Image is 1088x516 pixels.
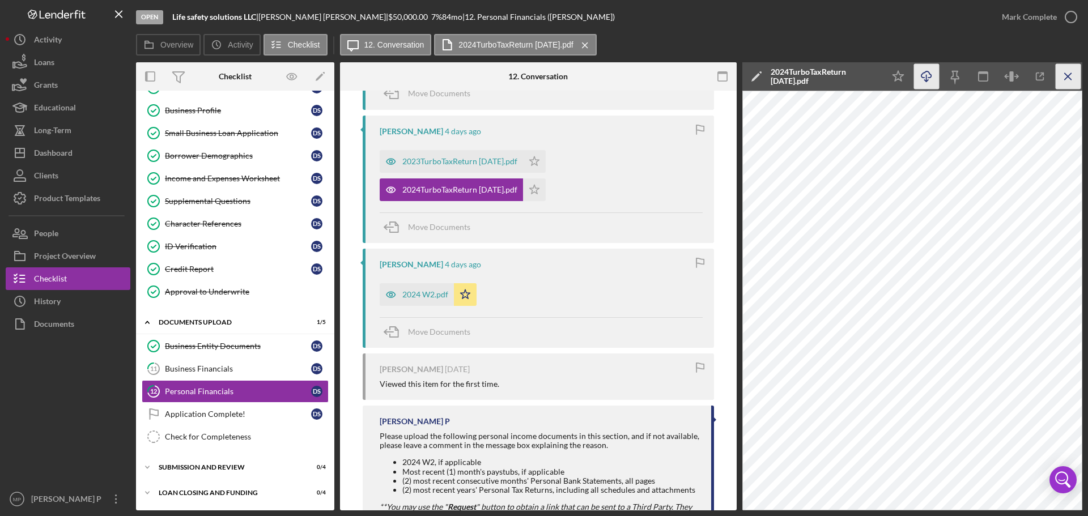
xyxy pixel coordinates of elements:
div: Activity [34,28,62,54]
button: Documents [6,313,130,335]
a: Application Complete!DS [142,403,329,425]
a: Character ReferencesDS [142,212,329,235]
button: MP[PERSON_NAME] P [6,488,130,510]
li: 2024 W2, if applicable [402,458,700,467]
div: Please upload the following personal income documents in this section, and if not available, plea... [380,432,700,450]
label: Activity [228,40,253,49]
div: Personal Financials [165,387,311,396]
div: Mark Complete [1002,6,1057,28]
button: 2024TurboTaxReturn [DATE].pdf [434,34,596,56]
div: D S [311,263,322,275]
div: 84 mo [442,12,462,22]
a: Income and Expenses WorksheetDS [142,167,329,190]
div: Character References [165,219,311,228]
button: Mark Complete [991,6,1082,28]
button: Long-Term [6,119,130,142]
div: Dashboard [34,142,73,167]
div: 0 / 4 [305,464,326,471]
b: Life safety solutions LLC [172,12,256,22]
button: History [6,290,130,313]
div: D S [311,241,322,252]
div: Grants [34,74,58,99]
div: D S [311,173,322,184]
div: 2023TurboTaxReturn [DATE].pdf [402,157,517,166]
div: [PERSON_NAME] [380,127,443,136]
div: D S [311,127,322,139]
div: History [34,290,61,315]
button: Overview [136,34,201,56]
time: 2025-08-26 01:43 [445,127,481,136]
div: | 12. Personal Financials ([PERSON_NAME]) [462,12,615,22]
button: Clients [6,164,130,187]
div: D S [311,218,322,229]
tspan: 12 [150,387,157,395]
div: D S [311,105,322,116]
label: 12. Conversation [364,40,424,49]
div: LOAN CLOSING AND FUNDING [159,489,297,496]
li: (2) most recent consecutive months' Personal Bank Statements, all pages [402,476,700,485]
div: 12. Conversation [508,72,568,81]
div: [PERSON_NAME] P [380,417,450,426]
button: Activity [6,28,130,51]
div: D S [311,150,322,161]
div: Small Business Loan Application [165,129,311,138]
div: Project Overview [34,245,96,270]
div: [PERSON_NAME] [PERSON_NAME] | [258,12,388,22]
div: D S [311,408,322,420]
div: 2024TurboTaxReturn [DATE].pdf [771,67,878,86]
a: Business Entity DocumentsDS [142,335,329,357]
div: Approval to Underwrite [165,287,328,296]
strong: Request [448,502,476,511]
button: Move Documents [380,318,482,346]
div: Open [136,10,163,24]
button: Loans [6,51,130,74]
div: D S [311,340,322,352]
div: [PERSON_NAME] [380,260,443,269]
div: 7 % [431,12,442,22]
div: D S [311,195,322,207]
button: People [6,222,130,245]
div: Educational [34,96,76,122]
a: Business ProfileDS [142,99,329,122]
time: 2025-08-26 01:43 [445,260,481,269]
div: DOCUMENTS UPLOAD [159,319,297,326]
div: Business Financials [165,364,311,373]
div: 0 / 4 [305,489,326,496]
div: Credit Report [165,265,311,274]
div: Business Profile [165,106,311,115]
div: Product Templates [34,187,100,212]
label: Overview [160,40,193,49]
a: Approval to Underwrite [142,280,329,303]
div: Check for Completeness [165,432,328,441]
div: D S [311,363,322,374]
button: 2024TurboTaxReturn [DATE].pdf [380,178,546,201]
div: Open Intercom Messenger [1049,466,1077,493]
div: SUBMISSION AND REVIEW [159,464,297,471]
div: Income and Expenses Worksheet [165,174,311,183]
button: Checklist [6,267,130,290]
button: Educational [6,96,130,119]
li: Most recent (1) month's paystubs, if applicable [402,467,700,476]
a: Product Templates [6,187,130,210]
div: [PERSON_NAME] [380,365,443,374]
button: Project Overview [6,245,130,267]
a: Check for Completeness [142,425,329,448]
button: Grants [6,74,130,96]
div: Business Entity Documents [165,342,311,351]
div: Viewed this item for the first time. [380,379,499,389]
div: Borrower Demographics [165,151,311,160]
div: 2024 W2.pdf [402,290,448,299]
span: Move Documents [408,222,470,232]
button: Dashboard [6,142,130,164]
label: 2024TurboTaxReturn [DATE].pdf [458,40,573,49]
a: ID VerificationDS [142,235,329,258]
text: MP [13,496,21,502]
div: Clients [34,164,58,190]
